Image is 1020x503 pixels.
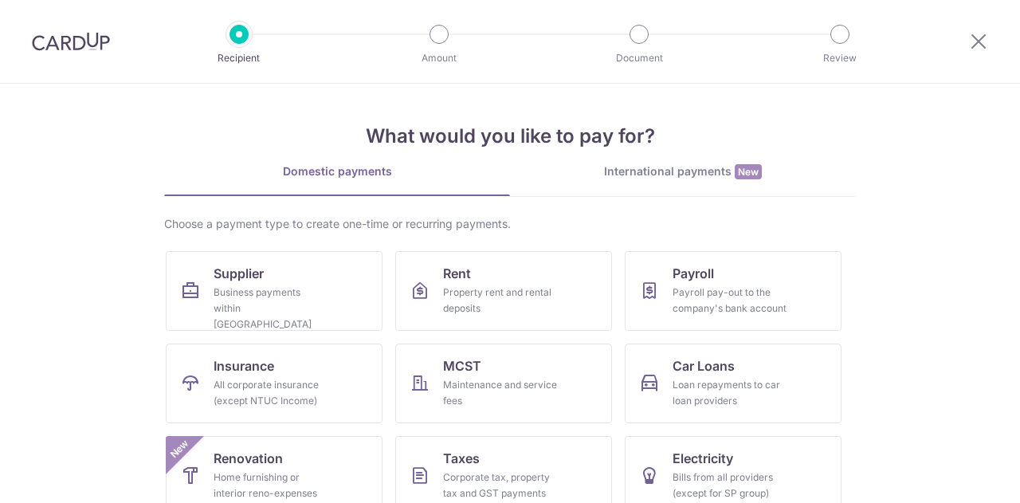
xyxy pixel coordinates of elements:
[164,216,856,232] div: Choose a payment type to create one-time or recurring payments.
[673,377,787,409] div: Loan repayments to car loan providers
[167,436,193,462] span: New
[781,50,899,66] p: Review
[214,470,328,501] div: Home furnishing or interior reno-expenses
[395,344,612,423] a: MCSTMaintenance and service fees
[443,285,558,316] div: Property rent and rental deposits
[443,377,558,409] div: Maintenance and service fees
[673,356,735,375] span: Car Loans
[164,163,510,179] div: Domestic payments
[32,32,110,51] img: CardUp
[214,285,328,332] div: Business payments within [GEOGRAPHIC_DATA]
[580,50,698,66] p: Document
[625,251,841,331] a: PayrollPayroll pay-out to the company's bank account
[673,264,714,283] span: Payroll
[214,377,328,409] div: All corporate insurance (except NTUC Income)
[164,122,856,151] h4: What would you like to pay for?
[166,344,382,423] a: InsuranceAll corporate insurance (except NTUC Income)
[214,264,264,283] span: Supplier
[166,251,382,331] a: SupplierBusiness payments within [GEOGRAPHIC_DATA]
[443,264,471,283] span: Rent
[214,449,283,468] span: Renovation
[625,344,841,423] a: Car LoansLoan repayments to car loan providers
[673,449,733,468] span: Electricity
[443,449,480,468] span: Taxes
[673,470,787,501] div: Bills from all providers (except for SP group)
[180,50,298,66] p: Recipient
[214,356,274,375] span: Insurance
[443,356,481,375] span: MCST
[735,164,762,179] span: New
[395,251,612,331] a: RentProperty rent and rental deposits
[443,470,558,501] div: Corporate tax, property tax and GST payments
[380,50,498,66] p: Amount
[673,285,787,316] div: Payroll pay-out to the company's bank account
[510,163,856,180] div: International payments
